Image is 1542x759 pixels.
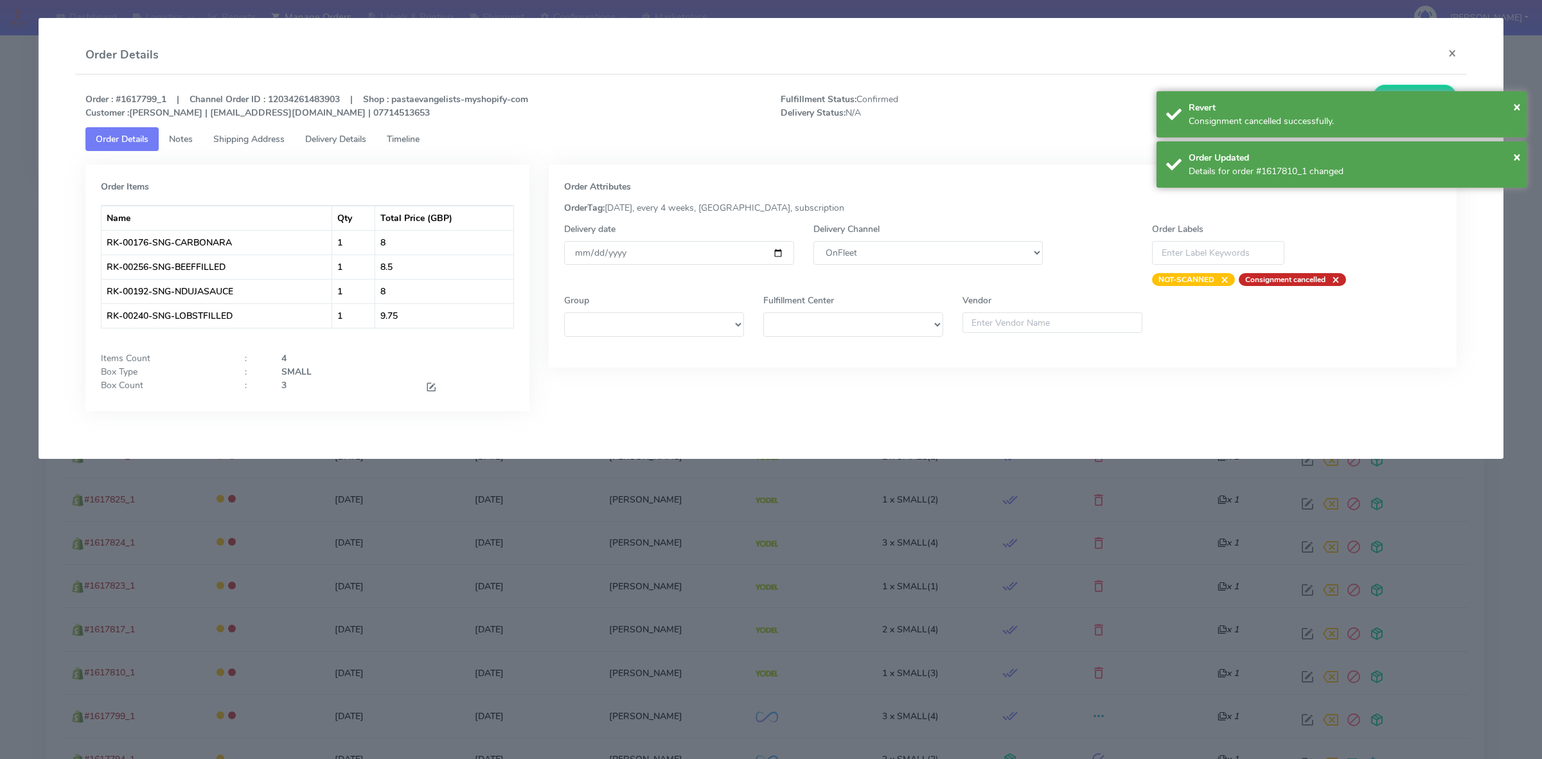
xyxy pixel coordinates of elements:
button: Close [1438,36,1467,70]
span: × [1513,98,1521,115]
span: Timeline [387,133,420,145]
td: RK-00240-SNG-LOBSTFILLED [102,303,332,328]
td: 1 [332,254,375,279]
div: Details for order #1617810_1 changed [1189,165,1517,178]
div: Items Count [91,352,235,365]
div: Revert [1189,101,1517,114]
label: Group [564,294,589,307]
div: : [235,379,271,396]
strong: Delivery Status: [781,107,846,119]
th: Total Price (GBP) [375,206,513,230]
div: Order Updated [1189,151,1517,165]
strong: 3 [281,379,287,391]
div: Box Type [91,365,235,379]
span: × [1214,273,1228,286]
td: 1 [332,303,375,328]
h4: Order Details [85,46,159,64]
span: Shipping Address [213,133,285,145]
td: 1 [332,279,375,303]
td: RK-00176-SNG-CARBONARA [102,230,332,254]
th: Name [102,206,332,230]
div: : [235,352,271,365]
strong: OrderTag: [564,202,605,214]
label: Delivery Channel [813,222,880,236]
label: Vendor [962,294,991,307]
td: 8.5 [375,254,513,279]
div: Consignment cancelled successfully. [1189,114,1517,128]
span: × [1325,273,1340,286]
label: Order Labels [1152,222,1203,236]
span: Order Details [96,133,148,145]
strong: Customer : [85,107,129,119]
label: Fulfillment Center [763,294,834,307]
button: Close [1513,147,1521,166]
button: Update Order [1373,85,1457,109]
strong: Consignment cancelled [1245,274,1325,285]
input: Enter Vendor Name [962,312,1142,333]
strong: Fulfillment Status: [781,93,856,105]
td: 8 [375,230,513,254]
strong: Order Items [101,181,149,193]
td: 1 [332,230,375,254]
strong: Order : #1617799_1 | Channel Order ID : 12034261483903 | Shop : pastaevangelists-myshopify-com [P... [85,93,528,119]
span: Confirmed N/A [771,93,1119,120]
label: Delivery date [564,222,616,236]
span: Notes [169,133,193,145]
td: 8 [375,279,513,303]
div: Box Count [91,379,235,396]
td: RK-00192-SNG-NDUJASAUCE [102,279,332,303]
button: Close [1513,97,1521,116]
input: Enter Label Keywords [1152,241,1284,265]
strong: Order Attributes [564,181,631,193]
span: × [1513,148,1521,165]
span: Delivery Details [305,133,366,145]
td: RK-00256-SNG-BEEFFILLED [102,254,332,279]
td: 9.75 [375,303,513,328]
ul: Tabs [85,127,1457,151]
div: [DATE], every 4 weeks, [GEOGRAPHIC_DATA], subscription [554,201,1451,215]
th: Qty [332,206,375,230]
strong: 4 [281,352,287,364]
strong: NOT-SCANNED [1158,274,1214,285]
div: : [235,365,271,379]
strong: SMALL [281,366,312,378]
